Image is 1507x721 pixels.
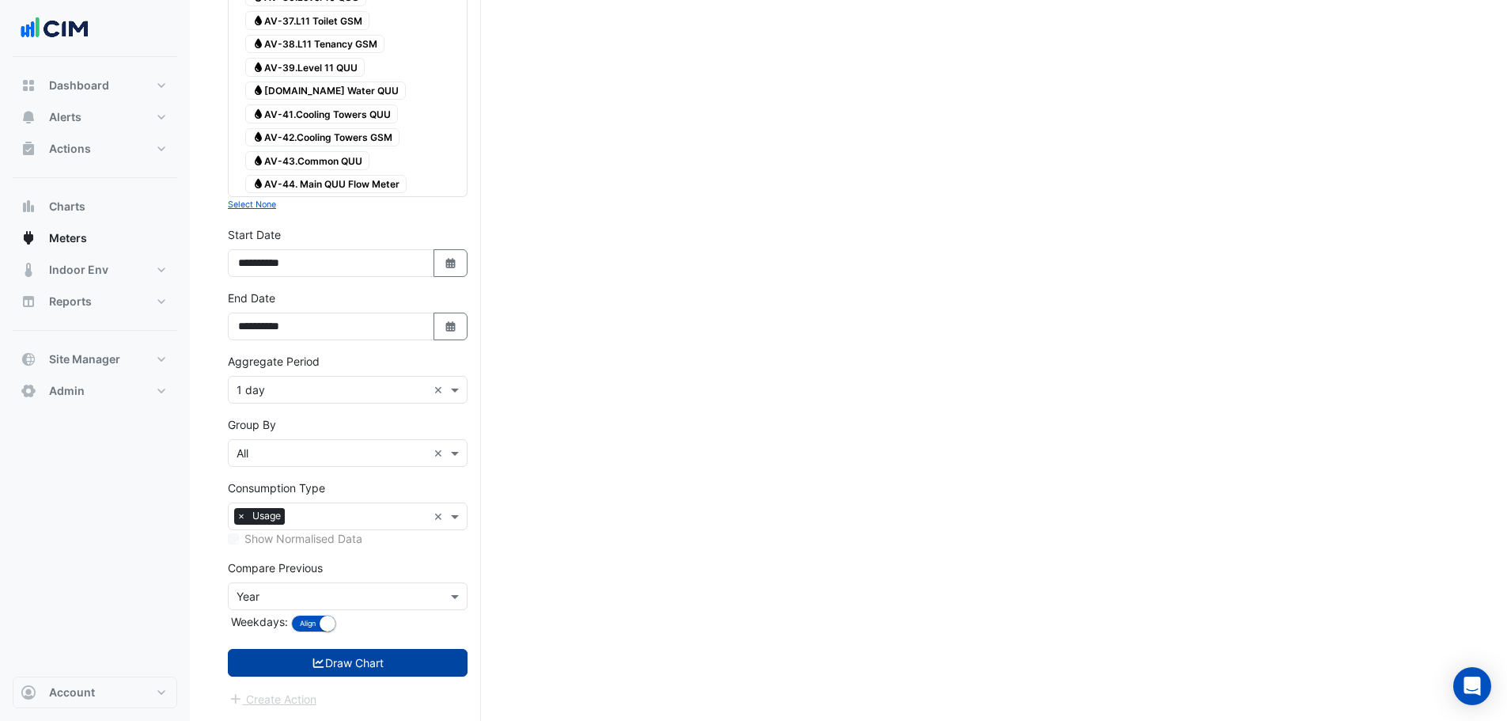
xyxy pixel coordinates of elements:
[13,222,177,254] button: Meters
[245,35,384,54] span: AV-38.L11 Tenancy GSM
[245,82,406,101] span: [DOMAIN_NAME] Water QUU
[13,677,177,708] button: Account
[49,199,85,214] span: Charts
[49,78,109,93] span: Dashboard
[21,294,36,309] app-icon: Reports
[245,151,369,170] span: AV-43.Common QUU
[245,11,369,30] span: AV-37.L11 Toilet GSM
[245,58,365,77] span: AV-39.Level 11 QUU
[49,351,120,367] span: Site Manager
[49,294,92,309] span: Reports
[228,613,288,630] label: Weekdays:
[13,375,177,407] button: Admin
[434,445,447,461] span: Clear
[49,141,91,157] span: Actions
[13,133,177,165] button: Actions
[228,560,323,576] label: Compare Previous
[13,191,177,222] button: Charts
[252,38,264,50] fa-icon: Water
[49,685,95,700] span: Account
[234,508,248,524] span: ×
[228,226,281,243] label: Start Date
[245,104,398,123] span: AV-41.Cooling Towers QUU
[21,78,36,93] app-icon: Dashboard
[248,508,285,524] span: Usage
[13,286,177,317] button: Reports
[228,290,275,306] label: End Date
[444,256,458,270] fa-icon: Select Date
[228,480,325,496] label: Consumption Type
[13,70,177,101] button: Dashboard
[228,353,320,370] label: Aggregate Period
[434,508,447,525] span: Clear
[252,178,264,190] fa-icon: Water
[21,351,36,367] app-icon: Site Manager
[21,230,36,246] app-icon: Meters
[252,131,264,143] fa-icon: Water
[228,199,276,210] small: Select None
[252,61,264,73] fa-icon: Water
[21,383,36,399] app-icon: Admin
[245,128,399,147] span: AV-42.Cooling Towers GSM
[252,154,264,166] fa-icon: Water
[444,320,458,333] fa-icon: Select Date
[21,262,36,278] app-icon: Indoor Env
[13,254,177,286] button: Indoor Env
[252,14,264,26] fa-icon: Water
[245,175,407,194] span: AV-44. Main QUU Flow Meter
[49,383,85,399] span: Admin
[49,109,81,125] span: Alerts
[228,197,276,211] button: Select None
[13,343,177,375] button: Site Manager
[21,199,36,214] app-icon: Charts
[228,691,317,704] app-escalated-ticket-create-button: Please draw the charts first
[19,13,90,44] img: Company Logo
[244,530,362,547] label: Show Normalised Data
[49,262,108,278] span: Indoor Env
[228,530,468,547] div: Selected meters/streams do not support normalisation
[49,230,87,246] span: Meters
[228,416,276,433] label: Group By
[252,108,264,120] fa-icon: Water
[252,85,264,97] fa-icon: Water
[228,649,468,677] button: Draw Chart
[21,109,36,125] app-icon: Alerts
[13,101,177,133] button: Alerts
[21,141,36,157] app-icon: Actions
[1453,667,1491,705] div: Open Intercom Messenger
[434,381,447,398] span: Clear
